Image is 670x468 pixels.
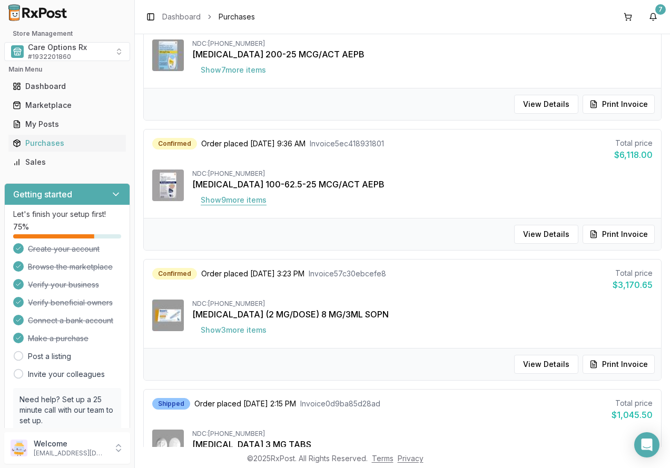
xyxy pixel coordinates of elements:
[13,119,122,130] div: My Posts
[612,398,653,409] div: Total price
[8,96,126,115] a: Marketplace
[514,225,578,244] button: View Details
[28,244,100,254] span: Create your account
[28,262,113,272] span: Browse the marketplace
[583,355,655,374] button: Print Invoice
[612,409,653,421] div: $1,045.50
[8,134,126,153] a: Purchases
[310,138,384,149] span: Invoice 5ec418931801
[28,42,87,53] span: Care Options Rx
[152,39,184,71] img: Breo Ellipta 200-25 MCG/ACT AEPB
[28,297,113,308] span: Verify beneficial owners
[152,398,190,410] div: Shipped
[13,81,122,92] div: Dashboard
[219,12,255,22] span: Purchases
[192,61,274,79] button: Show7more items
[152,138,197,150] div: Confirmed
[152,170,184,201] img: Trelegy Ellipta 100-62.5-25 MCG/ACT AEPB
[13,157,122,167] div: Sales
[192,321,275,340] button: Show3more items
[4,29,130,38] h2: Store Management
[28,351,71,362] a: Post a listing
[583,95,655,114] button: Print Invoice
[201,268,304,279] span: Order placed [DATE] 3:23 PM
[8,115,126,134] a: My Posts
[192,430,653,438] div: NDC: [PHONE_NUMBER]
[8,77,126,96] a: Dashboard
[192,48,653,61] div: [MEDICAL_DATA] 200-25 MCG/ACT AEPB
[583,225,655,244] button: Print Invoice
[13,138,122,148] div: Purchases
[152,268,197,280] div: Confirmed
[19,394,115,426] p: Need help? Set up a 25 minute call with our team to set up.
[8,153,126,172] a: Sales
[28,53,71,61] span: # 1932201860
[28,315,113,326] span: Connect a bank account
[4,4,72,21] img: RxPost Logo
[4,135,130,152] button: Purchases
[398,454,423,463] a: Privacy
[162,12,201,22] a: Dashboard
[162,12,255,22] nav: breadcrumb
[194,399,296,409] span: Order placed [DATE] 2:15 PM
[514,95,578,114] button: View Details
[655,4,666,15] div: 7
[192,39,653,48] div: NDC: [PHONE_NUMBER]
[192,308,653,321] div: [MEDICAL_DATA] (2 MG/DOSE) 8 MG/3ML SOPN
[192,170,653,178] div: NDC: [PHONE_NUMBER]
[19,426,60,435] a: Book a call
[28,333,88,344] span: Make a purchase
[300,399,380,409] span: Invoice 0d9ba85d28ad
[614,148,653,161] div: $6,118.00
[4,42,130,61] button: Select a view
[34,449,107,457] p: [EMAIL_ADDRESS][DOMAIN_NAME]
[13,188,72,201] h3: Getting started
[309,268,386,279] span: Invoice 57c30ebcefe8
[192,438,653,451] div: [MEDICAL_DATA] 3 MG TABS
[613,278,653,291] div: $3,170.65
[4,78,130,95] button: Dashboard
[4,154,130,171] button: Sales
[4,97,130,114] button: Marketplace
[192,300,653,308] div: NDC: [PHONE_NUMBER]
[13,222,29,232] span: 75 %
[8,65,126,74] h2: Main Menu
[13,209,121,220] p: Let's finish your setup first!
[514,355,578,374] button: View Details
[634,432,659,457] div: Open Intercom Messenger
[152,300,184,331] img: Ozempic (2 MG/DOSE) 8 MG/3ML SOPN
[34,439,107,449] p: Welcome
[614,138,653,148] div: Total price
[372,454,393,463] a: Terms
[152,430,184,461] img: Trulance 3 MG TABS
[4,116,130,133] button: My Posts
[13,100,122,111] div: Marketplace
[192,178,653,191] div: [MEDICAL_DATA] 100-62.5-25 MCG/ACT AEPB
[192,191,275,210] button: Show9more items
[645,8,662,25] button: 7
[613,268,653,278] div: Total price
[201,138,306,149] span: Order placed [DATE] 9:36 AM
[28,369,105,380] a: Invite your colleagues
[28,280,99,290] span: Verify your business
[11,440,27,456] img: User avatar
